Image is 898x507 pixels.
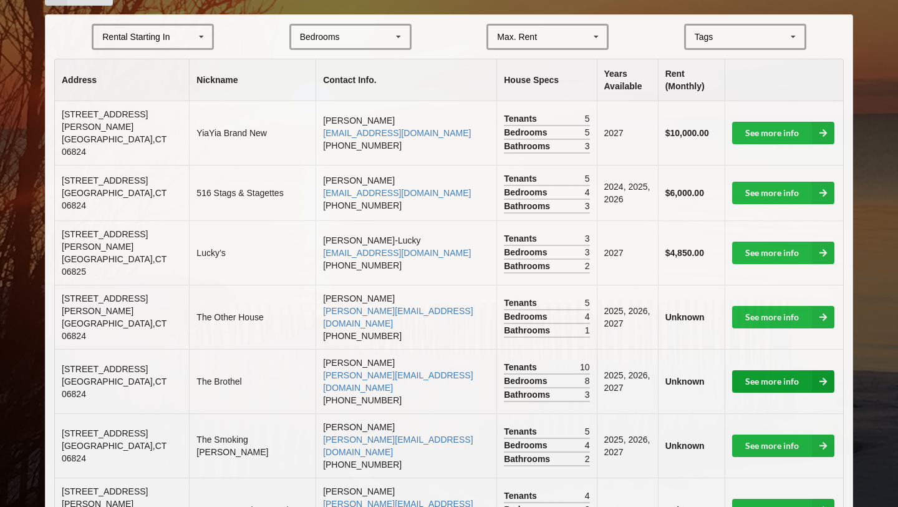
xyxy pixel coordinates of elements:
span: Bedrooms [504,310,550,323]
span: Bathrooms [504,140,553,152]
td: The Smoking [PERSON_NAME] [189,413,316,478]
td: 2024, 2025, 2026 [597,165,658,220]
td: The Other House [189,285,316,349]
span: 3 [585,388,590,401]
span: 5 [585,425,590,438]
div: Tags [692,30,731,44]
span: 4 [585,310,590,323]
span: 3 [585,200,590,212]
span: Bedrooms [504,186,550,199]
th: House Specs [496,59,596,101]
td: [PERSON_NAME] [PHONE_NUMBER] [316,101,496,165]
td: 2025, 2026, 2027 [597,413,658,478]
a: [EMAIL_ADDRESS][DOMAIN_NAME] [323,128,471,138]
span: [GEOGRAPHIC_DATA] , CT 06824 [62,377,167,399]
span: Bedrooms [504,439,550,451]
span: [GEOGRAPHIC_DATA] , CT 06824 [62,441,167,463]
a: [PERSON_NAME][EMAIL_ADDRESS][DOMAIN_NAME] [323,435,473,457]
span: 3 [585,246,590,258]
span: Bedrooms [504,246,550,258]
span: [GEOGRAPHIC_DATA] , CT 06824 [62,134,167,157]
a: See more info [732,242,834,264]
a: See more info [732,306,834,328]
th: Address [55,59,189,101]
td: The Brothel [189,349,316,413]
a: See more info [732,182,834,204]
th: Contact Info. [316,59,496,101]
span: 5 [585,112,590,125]
span: 8 [585,375,590,387]
td: 2025, 2026, 2027 [597,349,658,413]
span: Bathrooms [504,200,553,212]
b: Unknown [665,312,705,322]
span: [STREET_ADDRESS][PERSON_NAME] [62,293,148,316]
span: Bathrooms [504,324,553,337]
a: [EMAIL_ADDRESS][DOMAIN_NAME] [323,188,471,198]
span: [STREET_ADDRESS][PERSON_NAME] [62,109,148,132]
b: $6,000.00 [665,188,704,198]
td: 516 Stags & Stagettes [189,165,316,220]
span: 3 [585,140,590,152]
td: YiaYia Brand New [189,101,316,165]
span: [STREET_ADDRESS] [62,175,148,185]
td: [PERSON_NAME] [PHONE_NUMBER] [316,413,496,478]
a: See more info [732,370,834,393]
span: Bathrooms [504,260,553,272]
td: 2027 [597,220,658,285]
span: Bedrooms [504,375,550,387]
a: [PERSON_NAME][EMAIL_ADDRESS][DOMAIN_NAME] [323,370,473,393]
span: Bedrooms [504,126,550,139]
span: Bathrooms [504,453,553,465]
span: Tenants [504,361,540,373]
td: [PERSON_NAME] [PHONE_NUMBER] [316,165,496,220]
span: [GEOGRAPHIC_DATA] , CT 06825 [62,254,167,277]
th: Rent (Monthly) [658,59,725,101]
span: 3 [585,232,590,245]
span: Tenants [504,490,540,502]
span: 4 [585,490,590,502]
div: Rental Starting In [102,32,170,41]
span: 5 [585,297,590,309]
a: [EMAIL_ADDRESS][DOMAIN_NAME] [323,248,471,258]
span: 4 [585,439,590,451]
td: 2025, 2026, 2027 [597,285,658,349]
span: 10 [580,361,590,373]
td: [PERSON_NAME]-Lucky [PHONE_NUMBER] [316,220,496,285]
b: Unknown [665,377,705,386]
th: Years Available [597,59,658,101]
a: See more info [732,435,834,457]
td: [PERSON_NAME] [PHONE_NUMBER] [316,349,496,413]
b: $4,850.00 [665,248,704,258]
td: Lucky’s [189,220,316,285]
span: 5 [585,172,590,185]
span: Tenants [504,297,540,309]
span: [STREET_ADDRESS][PERSON_NAME] [62,229,148,252]
span: Tenants [504,172,540,185]
span: 2 [585,260,590,272]
a: [PERSON_NAME][EMAIL_ADDRESS][DOMAIN_NAME] [323,306,473,328]
span: 4 [585,186,590,199]
span: 1 [585,324,590,337]
span: 5 [585,126,590,139]
span: Bathrooms [504,388,553,401]
td: 2027 [597,101,658,165]
span: Tenants [504,112,540,125]
b: Unknown [665,441,705,451]
span: Tenants [504,425,540,438]
th: Nickname [189,59,316,101]
span: [GEOGRAPHIC_DATA] , CT 06824 [62,318,167,341]
span: Tenants [504,232,540,245]
div: Bedrooms [300,32,340,41]
span: 2 [585,453,590,465]
span: [STREET_ADDRESS] [62,428,148,438]
span: [STREET_ADDRESS] [62,364,148,374]
div: Max. Rent [497,32,537,41]
b: $10,000.00 [665,128,709,138]
a: See more info [732,122,834,144]
td: [PERSON_NAME] [PHONE_NUMBER] [316,285,496,349]
span: [GEOGRAPHIC_DATA] , CT 06824 [62,188,167,210]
